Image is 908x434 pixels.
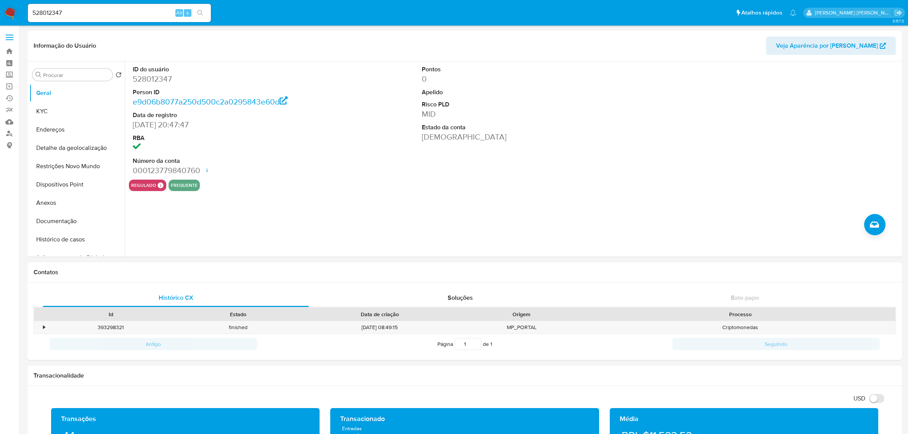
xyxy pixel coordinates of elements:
[133,157,318,165] dt: Número da conta
[766,37,896,55] button: Veja Aparência por [PERSON_NAME]
[29,230,125,249] button: Histórico de casos
[186,9,189,16] span: s
[43,324,45,331] div: •
[116,72,122,80] button: Retornar ao pedido padrão
[731,293,759,302] span: Bate-papo
[34,268,896,276] h1: Contatos
[448,293,473,302] span: Soluções
[176,9,182,16] span: Alt
[29,157,125,175] button: Restrições Novo Mundo
[131,184,156,187] button: regulado
[302,321,458,334] div: [DATE] 08:49:15
[422,88,607,96] dt: Apelido
[35,72,42,78] button: Procurar
[192,8,208,18] button: search-icon
[894,9,902,17] a: Sair
[29,175,125,194] button: Dispositivos Point
[422,74,607,84] dd: 0
[133,96,288,107] a: e9d06b8077a250d500c2a0295843e60d
[29,139,125,157] button: Detalhe da geolocalização
[47,321,174,334] div: 393298321
[29,121,125,139] button: Endereços
[28,8,211,18] input: Pesquise usuários ou casos...
[437,338,492,350] span: Página de
[133,134,318,142] dt: RBA
[180,310,296,318] div: Estado
[463,310,580,318] div: Origem
[490,340,492,348] span: 1
[29,84,125,102] button: Geral
[133,111,318,119] dt: Data de registro
[422,123,607,132] dt: Estado da conta
[741,9,782,17] span: Atalhos rápidos
[815,9,892,16] p: emerson.gomes@mercadopago.com.br
[34,42,96,50] h1: Informação do Usuário
[790,10,796,16] a: Notificações
[174,321,301,334] div: finished
[672,338,880,350] button: Seguindo
[29,212,125,230] button: Documentação
[53,310,169,318] div: Id
[29,249,125,267] button: Adiantamentos de Dinheiro
[133,165,318,176] dd: 000123779840760
[133,119,318,130] dd: [DATE] 20:47:47
[422,100,607,109] dt: Risco PLD
[34,372,896,379] h1: Transacionalidade
[776,37,878,55] span: Veja Aparência por [PERSON_NAME]
[171,184,198,187] button: frequente
[458,321,585,334] div: MP_PORTAL
[422,65,607,74] dt: Pontos
[133,88,318,96] dt: Person ID
[422,109,607,119] dd: MID
[422,132,607,142] dd: [DEMOGRAPHIC_DATA]
[133,65,318,74] dt: ID do usuário
[133,74,318,84] dd: 528012347
[590,310,890,318] div: Processo
[307,310,453,318] div: Data de criação
[43,72,109,79] input: Procurar
[159,293,193,302] span: Histórico CX
[29,194,125,212] button: Anexos
[29,102,125,121] button: KYC
[50,338,257,350] button: Antigo
[585,321,895,334] div: Criptomonedas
